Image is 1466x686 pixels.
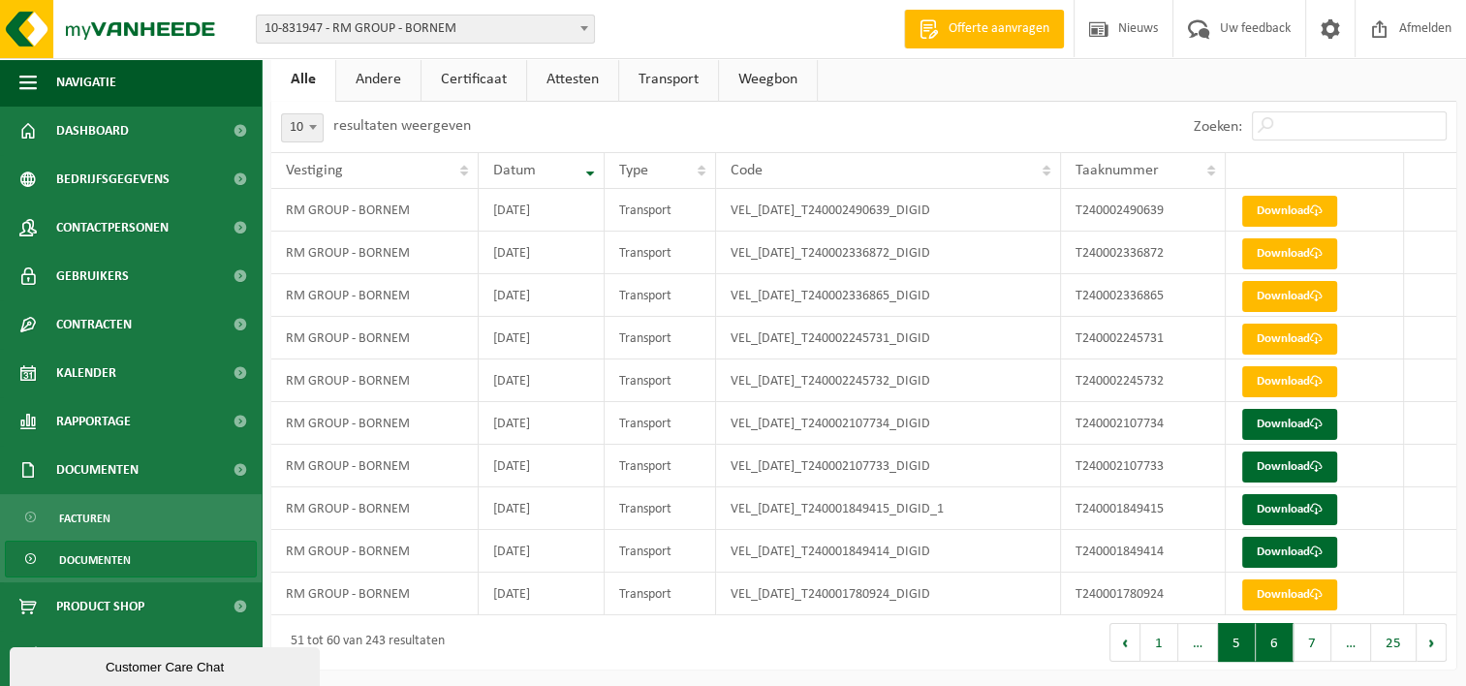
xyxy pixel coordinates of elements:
[56,107,129,155] span: Dashboard
[56,631,213,679] span: Acceptatievoorwaarden
[10,643,324,686] iframe: chat widget
[479,189,605,232] td: [DATE]
[605,359,716,402] td: Transport
[1242,281,1337,312] a: Download
[605,402,716,445] td: Transport
[605,189,716,232] td: Transport
[271,232,479,274] td: RM GROUP - BORNEM
[479,402,605,445] td: [DATE]
[716,573,1060,615] td: VEL_[DATE]_T240001780924_DIGID
[1242,238,1337,269] a: Download
[605,573,716,615] td: Transport
[281,625,445,660] div: 51 tot 60 van 243 resultaten
[56,252,129,300] span: Gebruikers
[1061,445,1226,487] td: T240002107733
[282,114,323,141] span: 10
[716,530,1060,573] td: VEL_[DATE]_T240001849414_DIGID
[479,487,605,530] td: [DATE]
[271,57,335,102] a: Alle
[619,163,648,178] span: Type
[59,500,110,537] span: Facturen
[257,16,594,43] span: 10-831947 - RM GROUP - BORNEM
[5,499,257,536] a: Facturen
[1194,119,1242,135] label: Zoeken:
[336,57,421,102] a: Andere
[619,57,718,102] a: Transport
[271,317,479,359] td: RM GROUP - BORNEM
[1061,359,1226,402] td: T240002245732
[716,445,1060,487] td: VEL_[DATE]_T240002107733_DIGID
[56,155,170,203] span: Bedrijfsgegevens
[1242,452,1337,483] a: Download
[716,402,1060,445] td: VEL_[DATE]_T240002107734_DIGID
[56,58,116,107] span: Navigatie
[944,19,1054,39] span: Offerte aanvragen
[1061,573,1226,615] td: T240001780924
[605,317,716,359] td: Transport
[1242,579,1337,610] a: Download
[1109,623,1140,662] button: Previous
[1076,163,1159,178] span: Taaknummer
[1331,623,1371,662] span: …
[1371,623,1417,662] button: 25
[479,317,605,359] td: [DATE]
[271,359,479,402] td: RM GROUP - BORNEM
[605,530,716,573] td: Transport
[716,274,1060,317] td: VEL_[DATE]_T240002336865_DIGID
[605,274,716,317] td: Transport
[716,189,1060,232] td: VEL_[DATE]_T240002490639_DIGID
[716,232,1060,274] td: VEL_[DATE]_T240002336872_DIGID
[1242,196,1337,227] a: Download
[479,530,605,573] td: [DATE]
[479,573,605,615] td: [DATE]
[1061,487,1226,530] td: T240001849415
[527,57,618,102] a: Attesten
[271,573,479,615] td: RM GROUP - BORNEM
[479,359,605,402] td: [DATE]
[1061,402,1226,445] td: T240002107734
[56,203,169,252] span: Contactpersonen
[333,118,471,134] label: resultaten weergeven
[1218,623,1256,662] button: 5
[1061,189,1226,232] td: T240002490639
[1242,409,1337,440] a: Download
[605,487,716,530] td: Transport
[605,445,716,487] td: Transport
[719,57,817,102] a: Weegbon
[56,397,131,446] span: Rapportage
[281,113,324,142] span: 10
[479,232,605,274] td: [DATE]
[271,402,479,445] td: RM GROUP - BORNEM
[1242,494,1337,525] a: Download
[256,15,595,44] span: 10-831947 - RM GROUP - BORNEM
[904,10,1064,48] a: Offerte aanvragen
[1178,623,1218,662] span: …
[56,582,144,631] span: Product Shop
[1061,274,1226,317] td: T240002336865
[1242,537,1337,568] a: Download
[716,359,1060,402] td: VEL_[DATE]_T240002245732_DIGID
[731,163,763,178] span: Code
[1417,623,1447,662] button: Next
[59,542,131,578] span: Documenten
[271,189,479,232] td: RM GROUP - BORNEM
[271,530,479,573] td: RM GROUP - BORNEM
[1256,623,1294,662] button: 6
[479,445,605,487] td: [DATE]
[56,349,116,397] span: Kalender
[271,445,479,487] td: RM GROUP - BORNEM
[1242,324,1337,355] a: Download
[5,541,257,577] a: Documenten
[1140,623,1178,662] button: 1
[1294,623,1331,662] button: 7
[479,274,605,317] td: [DATE]
[271,487,479,530] td: RM GROUP - BORNEM
[716,487,1060,530] td: VEL_[DATE]_T240001849415_DIGID_1
[605,232,716,274] td: Transport
[286,163,343,178] span: Vestiging
[421,57,526,102] a: Certificaat
[1061,530,1226,573] td: T240001849414
[1242,366,1337,397] a: Download
[493,163,536,178] span: Datum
